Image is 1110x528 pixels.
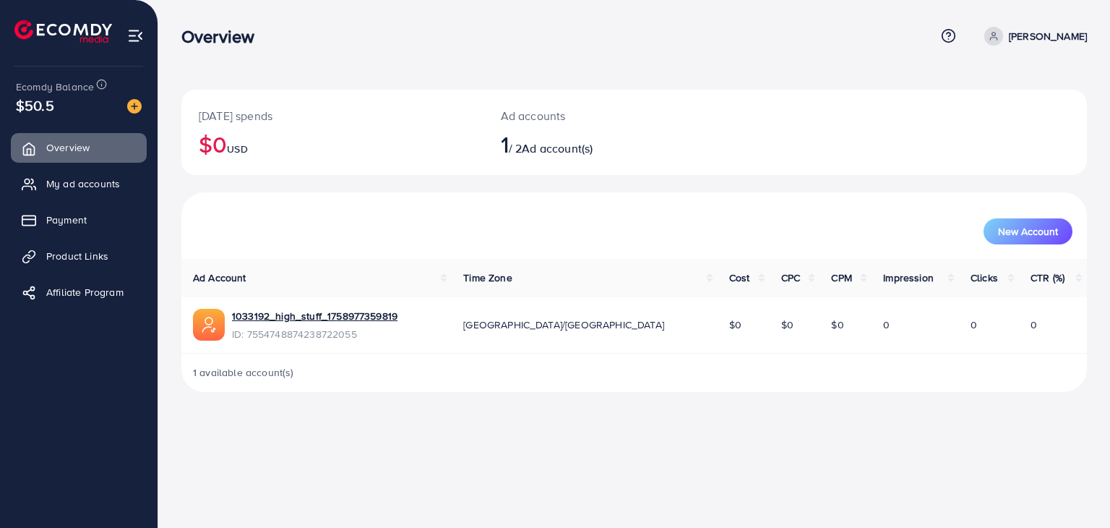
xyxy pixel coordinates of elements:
[463,271,512,285] span: Time Zone
[1031,271,1064,285] span: CTR (%)
[199,107,466,124] p: [DATE] spends
[831,318,843,332] span: $0
[11,133,147,162] a: Overview
[984,218,1072,244] button: New Account
[11,278,147,307] a: Affiliate Program
[1031,318,1037,332] span: 0
[883,318,890,332] span: 0
[883,271,934,285] span: Impression
[463,318,664,332] span: [GEOGRAPHIC_DATA]/[GEOGRAPHIC_DATA]
[729,318,741,332] span: $0
[501,107,692,124] p: Ad accounts
[16,80,94,94] span: Ecomdy Balance
[46,176,120,191] span: My ad accounts
[501,130,692,158] h2: / 2
[1049,463,1099,517] iframe: Chat
[781,318,793,332] span: $0
[232,309,397,323] a: 1033192_high_stuff_1758977359819
[193,309,225,341] img: ic-ads-acc.e4c84228.svg
[1009,27,1087,45] p: [PERSON_NAME]
[14,20,112,43] img: logo
[11,169,147,198] a: My ad accounts
[193,365,294,380] span: 1 available account(s)
[971,318,977,332] span: 0
[227,142,247,156] span: USD
[729,271,750,285] span: Cost
[16,95,54,116] span: $50.5
[127,99,142,114] img: image
[46,140,90,155] span: Overview
[831,271,851,285] span: CPM
[998,226,1058,237] span: New Account
[199,130,466,158] h2: $0
[781,271,800,285] span: CPC
[46,285,124,299] span: Affiliate Program
[522,140,593,156] span: Ad account(s)
[46,249,108,263] span: Product Links
[193,271,246,285] span: Ad Account
[501,127,509,161] span: 1
[127,27,144,44] img: menu
[232,327,397,341] span: ID: 7554748874238722055
[11,242,147,271] a: Product Links
[971,271,998,285] span: Clicks
[181,26,266,47] h3: Overview
[11,205,147,234] a: Payment
[978,27,1087,46] a: [PERSON_NAME]
[46,213,87,227] span: Payment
